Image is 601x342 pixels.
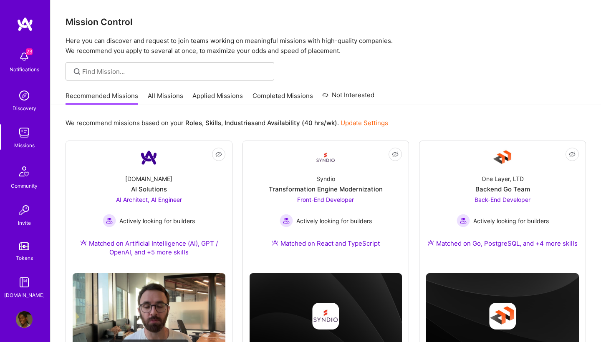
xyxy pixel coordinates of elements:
[185,119,202,127] b: Roles
[66,91,138,105] a: Recommended Missions
[296,216,372,225] span: Actively looking for builders
[14,141,35,150] div: Missions
[80,239,87,246] img: Ateam Purple Icon
[16,48,33,65] img: bell
[225,119,255,127] b: Industries
[116,196,182,203] span: AI Architect, AI Engineer
[250,148,402,258] a: Company LogoSyndioTransformation Engine ModernizationFront-End Developer Actively looking for bui...
[16,311,33,328] img: User Avatar
[73,239,225,256] div: Matched on Artificial Intelligence (AI), GPT / OpenAI, and +5 more skills
[125,174,172,183] div: [DOMAIN_NAME]
[26,48,33,55] span: 23
[489,303,516,329] img: Company logo
[316,174,335,183] div: Syndio
[103,214,116,227] img: Actively looking for builders
[272,239,380,248] div: Matched on React and TypeScript
[192,91,243,105] a: Applied Missions
[72,67,82,76] i: icon SearchGrey
[13,104,36,113] div: Discovery
[492,148,513,168] img: Company Logo
[569,151,576,158] i: icon EyeClosed
[139,148,159,168] img: Company Logo
[14,311,35,328] a: User Avatar
[426,148,579,258] a: Company LogoOne Layer, LTDBackend Go TeamBack-End Developer Actively looking for buildersActively...
[473,216,549,225] span: Actively looking for builders
[297,196,354,203] span: Front-End Developer
[19,242,29,250] img: tokens
[119,216,195,225] span: Actively looking for builders
[131,185,167,194] div: AI Solutions
[322,90,374,105] a: Not Interested
[16,254,33,262] div: Tokens
[11,181,38,190] div: Community
[392,151,399,158] i: icon EyeClosed
[16,274,33,291] img: guide book
[205,119,221,127] b: Skills
[267,119,337,127] b: Availability (40 hrs/wk)
[427,239,434,246] img: Ateam Purple Icon
[14,161,34,181] img: Community
[18,219,31,227] div: Invite
[16,124,33,141] img: teamwork
[457,214,470,227] img: Actively looking for builders
[253,91,313,105] a: Completed Missions
[312,303,339,329] img: Company logo
[341,119,388,127] a: Update Settings
[66,118,388,127] p: We recommend missions based on your , , and .
[4,291,45,299] div: [DOMAIN_NAME]
[66,17,586,27] h3: Mission Control
[66,36,586,56] p: Here you can discover and request to join teams working on meaningful missions with high-quality ...
[16,87,33,104] img: discovery
[10,65,39,74] div: Notifications
[16,202,33,219] img: Invite
[73,148,225,267] a: Company Logo[DOMAIN_NAME]AI SolutionsAI Architect, AI Engineer Actively looking for buildersActiv...
[482,174,524,183] div: One Layer, LTD
[269,185,383,194] div: Transformation Engine Modernization
[475,196,530,203] span: Back-End Developer
[82,67,268,76] input: Find Mission...
[475,185,530,194] div: Backend Go Team
[148,91,183,105] a: All Missions
[427,239,578,248] div: Matched on Go, PostgreSQL, and +4 more skills
[215,151,222,158] i: icon EyeClosed
[316,148,336,168] img: Company Logo
[272,239,278,246] img: Ateam Purple Icon
[17,17,33,32] img: logo
[280,214,293,227] img: Actively looking for builders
